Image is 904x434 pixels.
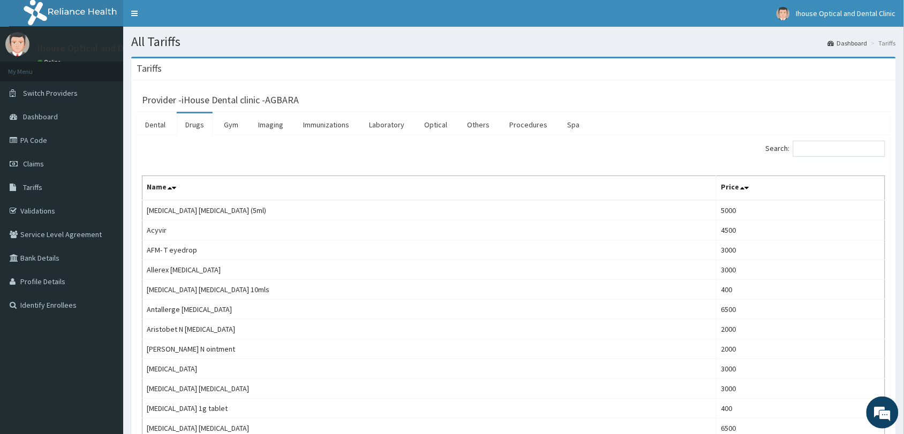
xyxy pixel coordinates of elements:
a: Laboratory [360,113,413,136]
a: Gym [215,113,247,136]
span: Claims [23,159,44,169]
div: Minimize live chat window [176,5,201,31]
td: Allerex [MEDICAL_DATA] [142,260,717,280]
td: [MEDICAL_DATA] [MEDICAL_DATA] (5ml) [142,200,717,220]
td: Antallerge [MEDICAL_DATA] [142,300,717,319]
span: Tariffs [23,182,42,192]
td: [PERSON_NAME] N ointment [142,339,717,359]
label: Search: [766,141,885,157]
td: 2000 [717,339,885,359]
td: 4500 [717,220,885,240]
textarea: Type your message and hit 'Enter' [5,292,204,330]
input: Search: [793,141,885,157]
a: Immunizations [295,113,358,136]
span: We're online! [62,135,148,243]
td: [MEDICAL_DATA] [MEDICAL_DATA] 10mls [142,280,717,300]
img: User Image [777,7,790,20]
a: Procedures [501,113,556,136]
a: Drugs [177,113,213,136]
h1: All Tariffs [131,35,896,49]
span: Switch Providers [23,88,78,98]
a: Online [37,58,63,66]
td: Acyvir [142,220,717,240]
td: 2000 [717,319,885,339]
a: Spa [559,113,588,136]
td: 5000 [717,200,885,220]
a: Imaging [250,113,292,136]
li: Tariffs [869,39,896,48]
td: 3000 [717,379,885,399]
p: Ihouse Optical and Dental Clinic [37,43,171,53]
td: [MEDICAL_DATA] [MEDICAL_DATA] [142,379,717,399]
td: 400 [717,399,885,418]
div: Chat with us now [56,60,180,74]
td: Aristobet N [MEDICAL_DATA] [142,319,717,339]
td: [MEDICAL_DATA] 1g tablet [142,399,717,418]
td: 6500 [717,300,885,319]
th: Name [142,176,717,201]
span: Ihouse Optical and Dental Clinic [796,9,896,18]
img: d_794563401_company_1708531726252_794563401 [20,54,43,80]
a: Dashboard [828,39,868,48]
td: 3000 [717,240,885,260]
h3: Tariffs [137,64,162,73]
td: [MEDICAL_DATA] [142,359,717,379]
td: 3000 [717,359,885,379]
td: 400 [717,280,885,300]
h3: Provider - iHouse Dental clinic -AGBARA [142,95,299,105]
td: AFM- T eyedrop [142,240,717,260]
a: Dental [137,113,174,136]
img: User Image [5,32,29,56]
td: 3000 [717,260,885,280]
th: Price [717,176,885,201]
a: Others [458,113,498,136]
span: Dashboard [23,112,58,121]
a: Optical [416,113,456,136]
